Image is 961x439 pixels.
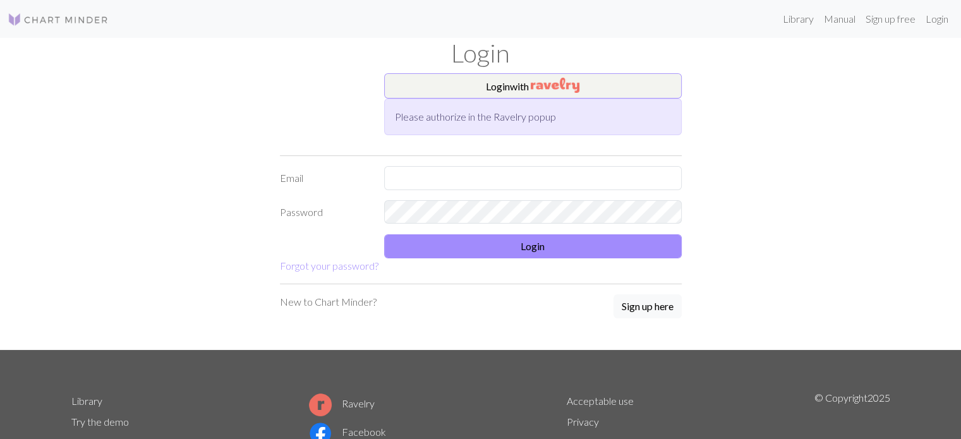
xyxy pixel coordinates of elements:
a: Library [71,395,102,407]
a: Facebook [309,426,386,438]
a: Ravelry [309,397,375,409]
h1: Login [64,38,898,68]
img: Logo [8,12,109,27]
label: Password [272,200,377,224]
a: Manual [819,6,861,32]
button: Loginwith [384,73,682,99]
a: Library [778,6,819,32]
a: Sign up free [861,6,921,32]
a: Sign up here [613,294,682,320]
button: Sign up here [613,294,682,318]
a: Login [921,6,953,32]
label: Email [272,166,377,190]
a: Forgot your password? [280,260,378,272]
img: Ravelry [531,78,579,93]
a: Try the demo [71,416,129,428]
a: Privacy [567,416,599,428]
img: Ravelry logo [309,394,332,416]
button: Login [384,234,682,258]
div: Please authorize in the Ravelry popup [384,99,682,135]
a: Acceptable use [567,395,634,407]
p: New to Chart Minder? [280,294,377,310]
